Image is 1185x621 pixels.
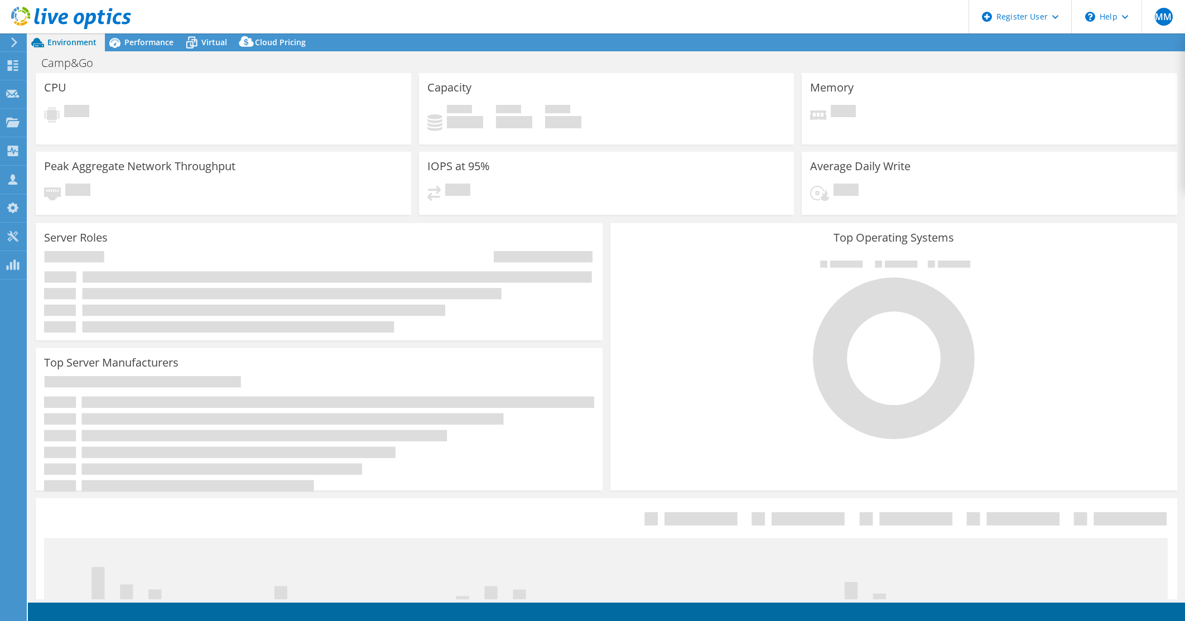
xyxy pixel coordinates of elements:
[44,160,235,172] h3: Peak Aggregate Network Throughput
[47,37,97,47] span: Environment
[65,184,90,199] span: Pending
[834,184,859,199] span: Pending
[545,105,570,116] span: Total
[1085,12,1095,22] svg: \n
[255,37,306,47] span: Cloud Pricing
[810,160,911,172] h3: Average Daily Write
[496,105,521,116] span: Free
[44,357,179,369] h3: Top Server Manufacturers
[545,116,581,128] h4: 0 GiB
[496,116,532,128] h4: 0 GiB
[619,232,1169,244] h3: Top Operating Systems
[447,116,483,128] h4: 0 GiB
[427,160,490,172] h3: IOPS at 95%
[447,105,472,116] span: Used
[1155,8,1173,26] span: MM
[810,81,854,94] h3: Memory
[831,105,856,120] span: Pending
[445,184,470,199] span: Pending
[36,57,110,69] h1: Camp&Go
[44,81,66,94] h3: CPU
[427,81,471,94] h3: Capacity
[44,232,108,244] h3: Server Roles
[64,105,89,120] span: Pending
[201,37,227,47] span: Virtual
[124,37,174,47] span: Performance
